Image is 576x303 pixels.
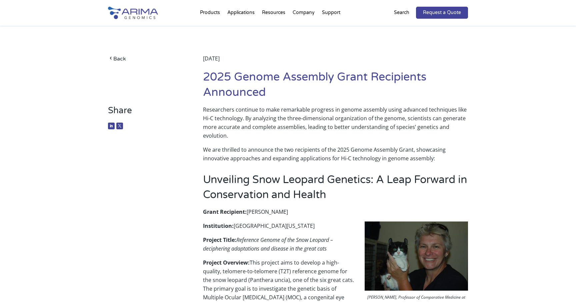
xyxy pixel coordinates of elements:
[203,172,468,207] h2: Unveiling Snow Leopard Genetics: A Leap Forward in Conservation and Health
[365,221,468,291] img: dr lyons
[203,236,333,252] em: Reference Genome of the Snow Leopard – deciphering adaptations and disease in the great cats
[203,236,236,244] strong: Project Title:
[108,7,158,19] img: Arima-Genomics-logo
[203,259,250,266] strong: Project Overview:
[203,69,468,105] h1: 2025 Genome Assembly Grant Recipients Announced
[108,54,183,63] a: Back
[203,105,468,145] p: Researchers continue to make remarkable progress in genome assembly using advanced techniques lik...
[203,208,247,215] strong: Grant Recipient:
[203,54,468,69] div: [DATE]
[203,222,234,230] strong: Institution:
[203,145,468,163] p: We are thrilled to announce the two recipients of the 2025 Genome Assembly Grant, showcasing inno...
[416,7,468,19] a: Request a Quote
[203,207,468,221] p: [PERSON_NAME]
[203,221,468,236] p: [GEOGRAPHIC_DATA][US_STATE]
[108,105,183,121] h3: Share
[394,8,409,17] p: Search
